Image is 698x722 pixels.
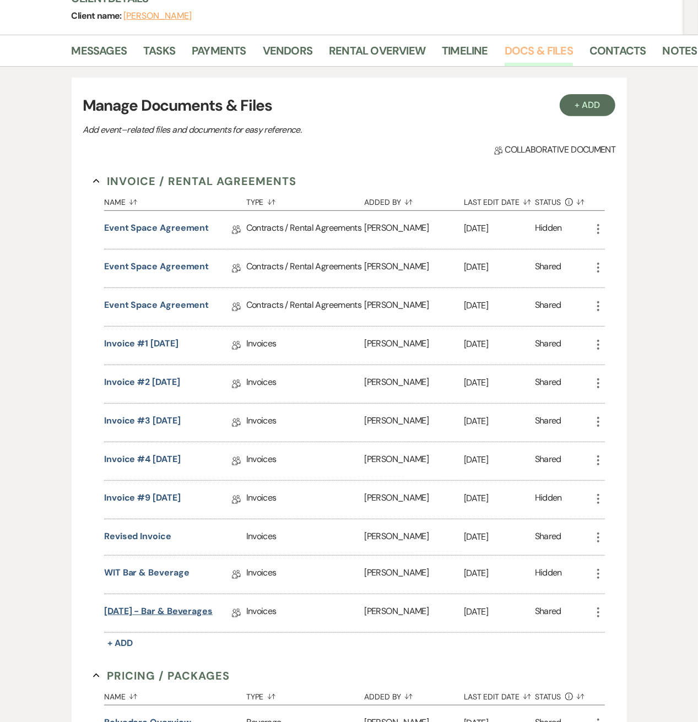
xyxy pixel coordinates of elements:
h3: Manage Documents & Files [83,94,616,117]
button: Pricing / Packages [93,667,230,684]
div: Invoices [246,556,365,594]
div: Shared [535,605,561,622]
a: [DATE] - Bar & Beverages [104,605,213,622]
a: Docs & Files [505,42,573,66]
button: Type [246,189,365,210]
a: Messages [72,42,127,66]
div: Contracts / Rental Agreements [246,211,365,249]
p: [DATE] [464,221,535,236]
div: [PERSON_NAME] [365,211,464,249]
button: Revised Invoice [104,530,171,543]
p: Add event–related files and documents for easy reference. [83,123,468,137]
div: Contracts / Rental Agreements [246,249,365,287]
a: Invoice #3 [DATE] [104,414,181,431]
button: Status [535,189,592,210]
span: Status [535,693,561,701]
p: [DATE] [464,260,535,274]
a: Timeline [442,42,488,66]
p: [DATE] [464,605,535,619]
div: Invoices [246,365,365,403]
button: [PERSON_NAME] [123,12,192,20]
button: Name [104,189,246,210]
button: Last Edit Date [464,684,535,705]
button: Invoice / Rental Agreements [93,173,296,189]
div: Invoices [246,594,365,632]
div: [PERSON_NAME] [365,594,464,632]
p: [DATE] [464,566,535,580]
a: Invoice #4 [DATE] [104,453,181,470]
div: Shared [535,414,561,431]
div: Shared [535,453,561,470]
div: [PERSON_NAME] [365,288,464,326]
button: Name [104,684,246,705]
div: Shared [535,376,561,393]
div: [PERSON_NAME] [365,519,464,555]
div: Shared [535,298,561,316]
a: Notes [663,42,697,66]
a: Payments [192,42,246,66]
button: Last Edit Date [464,189,535,210]
a: Vendors [263,42,312,66]
div: Hidden [535,566,562,583]
div: [PERSON_NAME] [365,481,464,519]
a: Event Space Agreement [104,260,209,277]
button: + Add [104,636,136,651]
button: Added By [365,189,464,210]
div: Invoices [246,327,365,365]
div: [PERSON_NAME] [365,327,464,365]
a: WIT Bar & Beverage [104,566,190,583]
p: [DATE] [464,298,535,313]
p: [DATE] [464,530,535,544]
div: Shared [535,337,561,354]
span: + Add [107,637,133,649]
button: Added By [365,684,464,705]
a: Tasks [143,42,175,66]
div: Invoices [246,404,365,442]
div: Hidden [535,491,562,508]
div: [PERSON_NAME] [365,442,464,480]
div: Invoices [246,481,365,519]
button: Status [535,684,592,705]
p: [DATE] [464,337,535,351]
div: Hidden [535,221,562,238]
p: [DATE] [464,414,535,428]
a: Event Space Agreement [104,221,209,238]
div: Shared [535,530,561,545]
a: Event Space Agreement [104,298,209,316]
a: Invoice #9 [DATE] [104,491,181,508]
div: [PERSON_NAME] [365,365,464,403]
div: Shared [535,260,561,277]
a: Invoice #1 [DATE] [104,337,178,354]
a: Invoice #2 [DATE] [104,376,180,393]
div: [PERSON_NAME] [365,556,464,594]
div: Contracts / Rental Agreements [246,288,365,326]
div: Invoices [246,519,365,555]
div: [PERSON_NAME] [365,249,464,287]
p: [DATE] [464,376,535,390]
a: Rental Overview [329,42,425,66]
div: Invoices [246,442,365,480]
span: Client name: [72,10,124,21]
div: [PERSON_NAME] [365,404,464,442]
span: Collaborative document [494,143,615,156]
button: Type [246,684,365,705]
span: Status [535,198,561,206]
a: Contacts [589,42,646,66]
p: [DATE] [464,491,535,506]
button: + Add [560,94,616,116]
p: [DATE] [464,453,535,467]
